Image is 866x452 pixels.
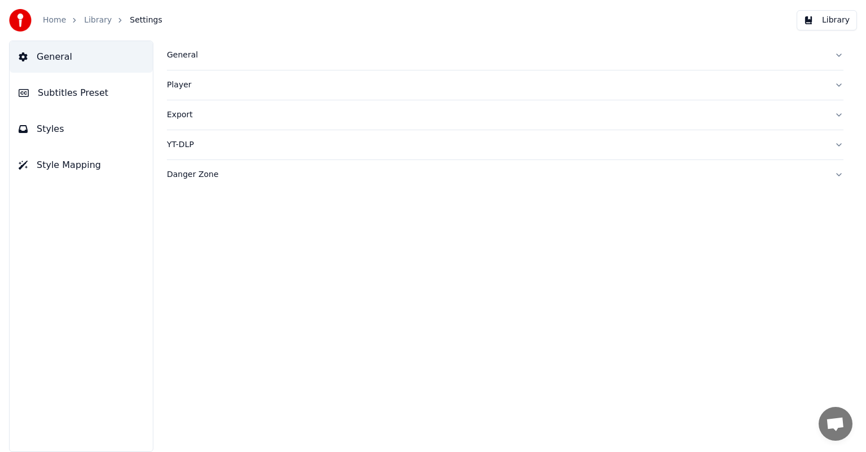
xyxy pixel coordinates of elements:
button: Library [797,10,857,30]
nav: breadcrumb [43,15,162,26]
div: Player [167,79,825,91]
div: YT-DLP [167,139,825,150]
a: 채팅 열기 [819,407,852,441]
button: YT-DLP [167,130,843,159]
a: Home [43,15,66,26]
button: General [10,41,153,73]
button: Subtitles Preset [10,77,153,109]
button: Danger Zone [167,160,843,189]
span: Styles [37,122,64,136]
button: Style Mapping [10,149,153,181]
span: Style Mapping [37,158,101,172]
button: Styles [10,113,153,145]
span: Subtitles Preset [38,86,108,100]
button: General [167,41,843,70]
img: youka [9,9,32,32]
button: Export [167,100,843,130]
a: Library [84,15,112,26]
div: Export [167,109,825,121]
button: Player [167,70,843,100]
span: Settings [130,15,162,26]
div: General [167,50,825,61]
div: Danger Zone [167,169,825,180]
span: General [37,50,72,64]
